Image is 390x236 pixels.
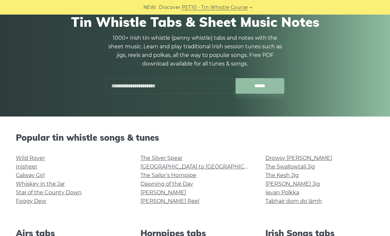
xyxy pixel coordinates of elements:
[140,155,182,161] a: The Silver Spear
[265,189,299,196] a: Ievan Polkka
[19,14,371,30] h1: Tin Whistle Tabs & Sheet Music Notes
[182,4,248,11] a: PST10 - Tin Whistle Course
[265,172,299,178] a: The Kesh Jig
[143,4,157,11] span: NEW:
[16,198,46,204] a: Foggy Dew
[16,155,45,161] a: Wild Rover
[265,164,315,170] a: The Swallowtail Jig
[16,172,45,178] a: Galway Girl
[140,164,262,170] a: [GEOGRAPHIC_DATA] to [GEOGRAPHIC_DATA]
[16,181,65,187] a: Whiskey in the Jar
[140,181,193,187] a: Dawning of the Day
[16,164,37,170] a: Inisheer
[140,198,199,204] a: [PERSON_NAME] Reel
[265,198,322,204] a: Tabhair dom do lámh
[16,132,374,143] h2: Popular tin whistle songs & tunes
[106,34,284,68] p: 1000+ Irish tin whistle (penny whistle) tabs and notes with the sheet music. Learn and play tradi...
[265,181,320,187] a: [PERSON_NAME] Jig
[140,189,186,196] a: [PERSON_NAME]
[140,172,196,178] a: The Sailor’s Hornpipe
[16,189,82,196] a: Star of the County Down
[265,155,332,161] a: Drowsy [PERSON_NAME]
[159,4,181,11] span: Discover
